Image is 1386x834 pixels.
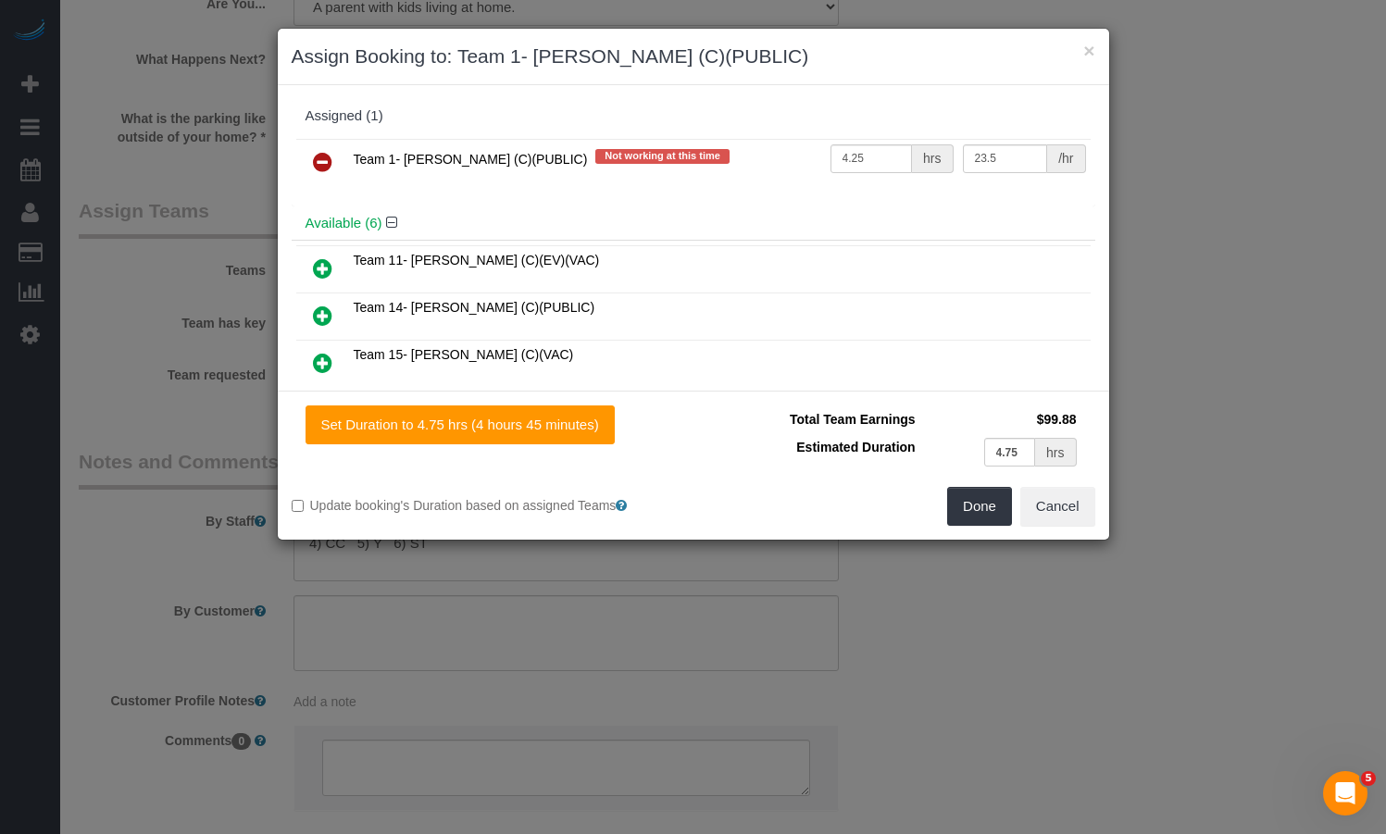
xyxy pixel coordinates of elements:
[354,152,588,167] span: Team 1- [PERSON_NAME] (C)(PUBLIC)
[306,108,1081,124] div: Assigned (1)
[595,149,730,164] span: Not working at this time
[1035,438,1076,467] div: hrs
[354,253,600,268] span: Team 11- [PERSON_NAME] (C)(EV)(VAC)
[1047,144,1085,173] div: /hr
[947,487,1012,526] button: Done
[354,347,574,362] span: Team 15- [PERSON_NAME] (C)(VAC)
[292,43,1095,70] h3: Assign Booking to: Team 1- [PERSON_NAME] (C)(PUBLIC)
[292,500,304,512] input: Update booking's Duration based on assigned Teams
[1083,41,1094,60] button: ×
[1020,487,1095,526] button: Cancel
[920,405,1081,433] td: $99.88
[707,405,920,433] td: Total Team Earnings
[912,144,953,173] div: hrs
[796,440,915,454] span: Estimated Duration
[306,405,615,444] button: Set Duration to 4.75 hrs (4 hours 45 minutes)
[292,496,680,515] label: Update booking's Duration based on assigned Teams
[306,216,1081,231] h4: Available (6)
[354,300,595,315] span: Team 14- [PERSON_NAME] (C)(PUBLIC)
[1323,771,1367,815] iframe: Intercom live chat
[1361,771,1376,786] span: 5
